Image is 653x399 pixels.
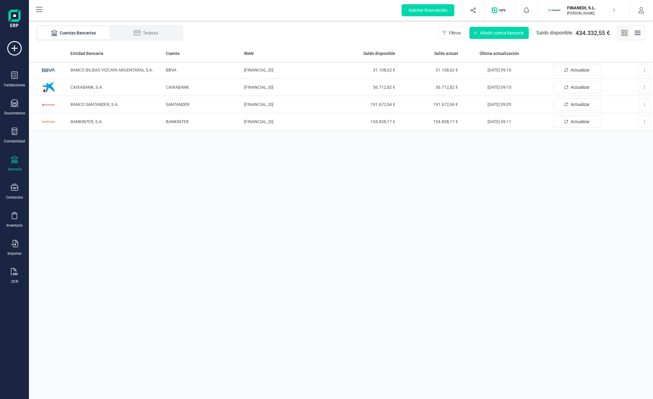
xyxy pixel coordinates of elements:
[469,27,529,39] button: Añadir cuenta bancaria
[166,50,180,56] span: Cuenta
[6,195,23,200] div: Contactos
[244,50,254,56] span: IBAN
[39,78,58,96] img: Imagen de CAIXABANK, S.A.
[241,113,335,130] td: [FINANCIAL_ID]
[492,7,508,13] img: Logo de OPS
[39,113,58,131] img: Imagen de BANKINTER, S.A.
[4,139,25,144] div: Contabilidad
[400,119,458,125] span: 154.838,17 €
[4,83,25,88] div: Validaciones
[400,101,458,107] span: 191.672,94 €
[11,279,18,284] div: OCR
[71,68,153,72] span: BANCO BILBAO VIZCAYA ARGENTARIA, S.A.
[571,101,590,107] span: Actualizar
[8,10,21,29] img: Logo Finanedi
[71,85,103,90] span: CAIXABANK, S.A.
[571,119,590,125] span: Actualizar
[71,50,103,56] span: Entidad Bancaria
[567,5,615,11] p: FINANEDI, S.L.
[487,85,511,90] span: [DATE] 09:15
[487,68,511,72] span: [DATE] 09:16
[480,50,519,56] span: Última actualización
[571,67,590,73] span: Actualizar
[571,84,590,90] span: Actualizar
[7,167,22,172] div: Tesorería
[241,96,335,113] td: [FINANCIAL_ID]
[438,27,466,39] button: Filtros
[8,251,22,256] div: Importar
[553,98,601,110] button: Actualizar
[536,29,573,37] span: Saldo disponible:
[488,1,511,20] button: Logo de OPS
[409,7,447,13] span: Solicitar financiación
[39,95,58,113] img: Imagen de BANCO SANTANDER, S.A.
[166,85,189,90] span: CAIXABANK
[338,67,395,73] span: 31.108,62 €
[363,50,395,56] span: Saldo disponible
[71,102,119,107] span: BANCO SANTANDER, S.A.
[548,4,561,17] img: FI
[480,30,524,36] span: Añadir cuenta bancaria
[553,64,601,76] button: Actualizar
[338,101,395,107] span: 191.672,94 €
[39,61,58,79] img: Imagen de BANCO BILBAO VIZCAYA ARGENTARIA, S.A.
[567,11,615,16] p: [PERSON_NAME]
[122,30,170,36] div: Tarjetas
[338,84,395,90] span: 56.712,82 €
[4,111,25,116] div: Documentos
[241,62,335,79] td: [FINANCIAL_ID]
[553,81,601,93] button: Actualizar
[434,50,458,56] span: Saldo actual
[241,79,335,96] td: [FINANCIAL_ID]
[166,102,190,107] span: SANTANDER
[166,68,176,72] span: BBVA
[400,84,458,90] span: 56.712,82 €
[6,223,23,228] div: Inventario
[487,102,511,107] span: [DATE] 09:05
[576,29,610,37] span: 434.332,55 €
[338,119,395,125] span: 154.838,17 €
[402,4,454,16] button: Solicitar financiación
[49,30,98,36] div: Cuentas Bancarias
[166,119,189,124] span: BANKINTER
[487,119,511,124] span: [DATE] 09:11
[449,30,461,36] span: Filtros
[553,116,601,128] button: Actualizar
[71,119,103,124] span: BANKINTER, S.A.
[545,1,623,20] button: FIFINANEDI, S.L.[PERSON_NAME]
[400,67,458,73] span: 31.108,62 €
